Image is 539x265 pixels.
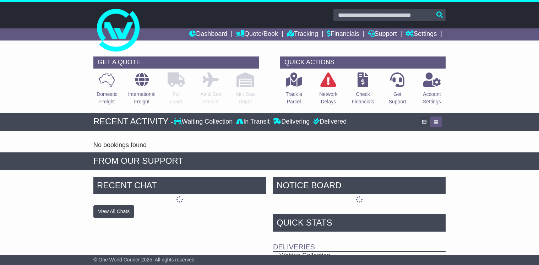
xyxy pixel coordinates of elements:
p: Air / Sea Depot [236,91,255,106]
a: Dashboard [189,28,227,40]
p: Get Support [389,91,406,106]
a: NetworkDelays [319,72,338,109]
a: Track aParcel [285,72,303,109]
div: No bookings found [93,141,446,149]
a: Financials [327,28,359,40]
p: Full Loads [168,91,185,106]
div: Waiting Collection [174,118,234,126]
a: Support [368,28,397,40]
td: Deliveries [273,233,446,252]
div: In Transit [234,118,271,126]
a: Settings [405,28,437,40]
div: FROM OUR SUPPORT [93,156,446,166]
p: Air & Sea Freight [200,91,221,106]
div: Delivered [311,118,347,126]
button: View All Chats [93,205,134,218]
p: Track a Parcel [286,91,302,106]
a: InternationalFreight [128,72,156,109]
a: Quote/Book [236,28,278,40]
p: Network Delays [319,91,337,106]
p: Account Settings [423,91,441,106]
a: DomesticFreight [96,72,118,109]
p: Check Financials [352,91,374,106]
div: RECENT ACTIVITY - [93,117,174,127]
a: AccountSettings [423,72,441,109]
div: QUICK ACTIONS [280,56,446,69]
div: NOTICE BOARD [273,177,446,196]
div: GET A QUOTE [93,56,259,69]
a: GetSupport [388,72,407,109]
p: Domestic Freight [97,91,117,106]
div: RECENT CHAT [93,177,266,196]
div: Delivering [271,118,311,126]
span: © One World Courier 2025. All rights reserved. [93,257,196,263]
td: Waiting Collection [273,252,421,260]
a: CheckFinancials [351,72,374,109]
a: Tracking [287,28,318,40]
div: Quick Stats [273,214,446,233]
p: International Freight [128,91,156,106]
